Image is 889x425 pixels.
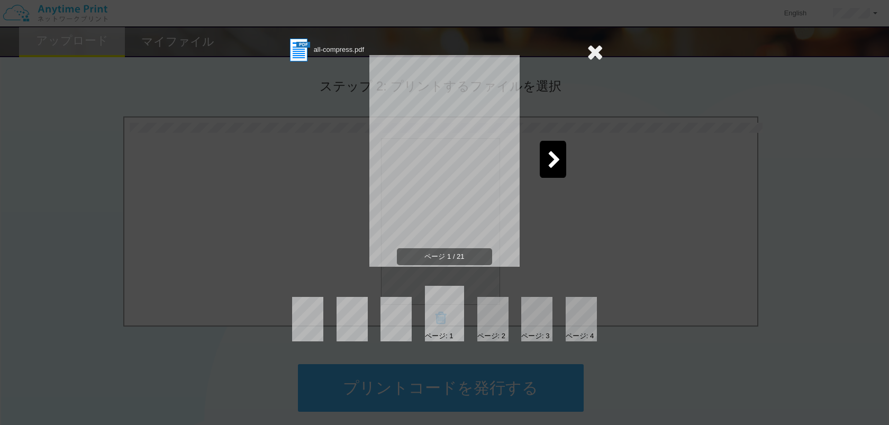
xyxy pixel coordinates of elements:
div: ページ: 4 [566,331,594,341]
span: ページ 1 / 21 [397,248,492,266]
span: all-compress.pdf [314,46,364,53]
div: ページ: 1 [425,331,453,341]
div: ページ: 3 [521,331,549,341]
div: ページ: 2 [477,331,505,341]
